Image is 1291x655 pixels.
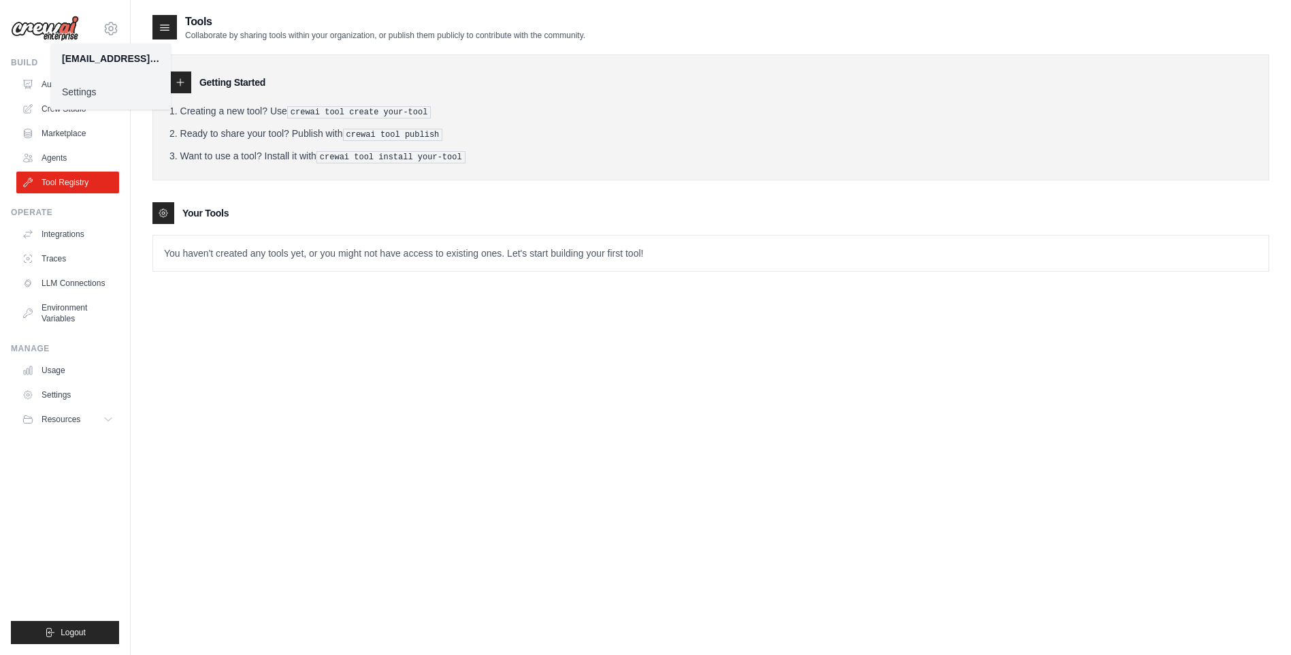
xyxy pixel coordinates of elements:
[61,627,86,638] span: Logout
[16,384,119,406] a: Settings
[199,76,265,89] h3: Getting Started
[169,127,1252,141] li: Ready to share your tool? Publish with
[287,106,431,118] pre: crewai tool create your-tool
[16,74,119,95] a: Automations
[182,206,229,220] h3: Your Tools
[16,360,119,381] a: Usage
[169,104,1252,118] li: Creating a new tool? Use
[16,409,119,430] button: Resources
[16,297,119,330] a: Environment Variables
[11,621,119,644] button: Logout
[16,98,119,120] a: Crew Studio
[16,223,119,245] a: Integrations
[169,149,1252,163] li: Want to use a tool? Install it with
[185,14,585,30] h2: Tools
[185,30,585,41] p: Collaborate by sharing tools within your organization, or publish them publicly to contribute wit...
[42,414,80,425] span: Resources
[11,57,119,68] div: Build
[16,248,119,270] a: Traces
[51,80,171,104] a: Settings
[316,151,465,163] pre: crewai tool install your-tool
[11,207,119,218] div: Operate
[16,123,119,144] a: Marketplace
[343,129,443,141] pre: crewai tool publish
[16,272,119,294] a: LLM Connections
[62,52,160,65] div: [EMAIL_ADDRESS][DOMAIN_NAME]
[16,172,119,193] a: Tool Registry
[11,16,79,42] img: Logo
[16,147,119,169] a: Agents
[153,236,1269,271] p: You haven't created any tools yet, or you might not have access to existing ones. Let's start bui...
[11,343,119,354] div: Manage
